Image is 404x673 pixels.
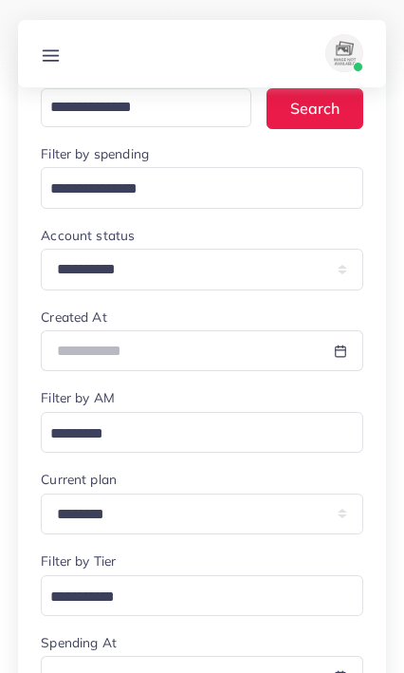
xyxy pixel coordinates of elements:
input: Search for option [44,93,227,122]
label: Current plan [41,470,117,489]
div: Search for option [41,88,251,127]
label: Created At [41,308,107,327]
label: Spending At [41,633,117,652]
label: Filter by Tier [41,551,116,570]
div: Search for option [41,167,363,208]
label: Account status [41,226,135,245]
label: Filter by AM [41,388,115,407]
input: Search for option [44,583,339,612]
button: Search [266,88,363,129]
div: Search for option [41,412,363,453]
div: Search for option [41,575,363,616]
img: avatar [325,34,363,72]
input: Search for option [44,175,339,204]
label: Filter by spending [41,144,149,163]
a: avatar [318,34,371,72]
input: Search for option [44,420,339,449]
